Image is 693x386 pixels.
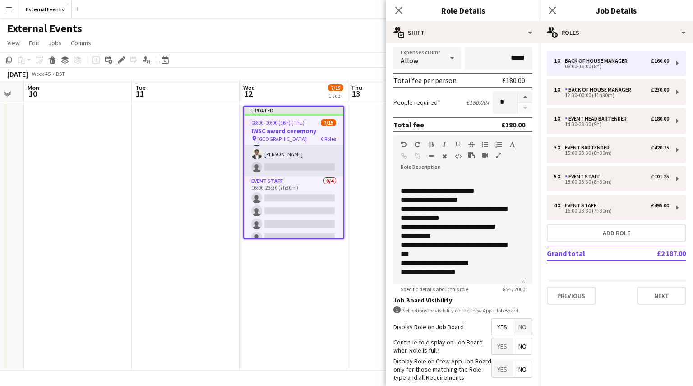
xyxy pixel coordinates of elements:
button: Clear Formatting [441,153,448,160]
button: Insert video [482,152,488,159]
span: No [513,338,532,354]
span: Tue [135,84,146,92]
button: Ordered List [495,141,502,148]
span: Yes [492,338,513,354]
button: External Events [18,0,72,18]
div: £230.00 [651,87,669,93]
div: 15:00-23:30 (8h30m) [554,180,669,184]
button: Redo [414,141,420,148]
span: 854 / 2000 [495,286,532,293]
span: Wed [243,84,255,92]
div: £495.00 [651,202,669,209]
h3: Job Details [540,5,693,16]
div: Back of house manager [565,87,635,93]
div: 1 Job [328,92,343,99]
a: Comms [67,37,95,49]
span: Yes [492,319,513,335]
span: View [7,39,20,47]
span: Jobs [48,39,62,47]
div: Back of house manager [565,58,631,64]
app-card-role: Event staff0/416:00-23:30 (7h30m) [244,176,343,246]
span: 12 [242,88,255,99]
span: Comms [71,39,91,47]
button: Underline [455,141,461,148]
span: Mon [28,84,39,92]
span: Allow [401,56,418,65]
a: Jobs [45,37,65,49]
span: 11 [134,88,146,99]
label: Display Role on Crew App Job Board only for those matching the Role type and all Requirements [393,357,491,382]
div: 16:00-23:30 (7h30m) [554,209,669,213]
a: View [4,37,23,49]
div: 1 x [554,116,565,122]
span: 10 [26,88,39,99]
button: Bold [428,141,434,148]
div: Total fee [393,120,424,129]
span: Yes [492,361,513,377]
button: Undo [401,141,407,148]
div: 14:30-23:30 (9h) [554,122,669,126]
div: 5 x [554,173,565,180]
div: £180.00 [502,76,525,85]
span: No [513,319,532,335]
div: BST [56,70,65,77]
div: £160.00 [651,58,669,64]
div: [DATE] [7,70,28,79]
button: Strikethrough [468,141,475,148]
div: Event head Bartender [565,116,630,122]
div: Roles [540,22,693,43]
button: Increase [518,91,532,103]
div: 4 x [554,202,565,209]
button: Paste as plain text [468,152,475,159]
div: 1 x [554,58,565,64]
h3: Job Board Visibility [393,296,532,304]
div: £701.25 [651,173,669,180]
div: £420.75 [651,144,669,151]
div: Event bartender [565,144,613,151]
span: Edit [29,39,39,47]
div: £180.00 x [466,98,489,107]
div: Event staff [565,173,604,180]
button: Previous [547,287,596,305]
span: 7/15 [321,119,336,126]
a: Edit [25,37,43,49]
h3: Role Details [386,5,540,16]
button: Next [637,287,686,305]
button: HTML Code [455,153,461,160]
span: No [513,361,532,377]
span: Week 45 [30,70,52,77]
div: £180.00 [651,116,669,122]
h1: External Events [7,22,82,35]
h3: IWSC award ceremony [244,127,343,135]
label: Display Role on Job Board [393,323,464,331]
div: Event staff [565,202,600,209]
app-job-card: Updated08:00-00:00 (16h) (Thu)7/15IWSC award ceremony [GEOGRAPHIC_DATA]6 Roles[PERSON_NAME] de [P... [243,106,344,239]
span: 7/15 [328,84,343,91]
span: 08:00-00:00 (16h) (Thu) [251,119,305,126]
span: Thu [351,84,362,92]
button: Text Color [509,141,515,148]
div: Set options for visibility on the Crew App’s Job Board [393,306,532,315]
button: Fullscreen [495,152,502,159]
button: Unordered List [482,141,488,148]
button: Horizontal Line [428,153,434,160]
td: Grand total [547,246,629,260]
label: People required [393,98,440,107]
button: Add role [547,224,686,242]
span: 6 Roles [321,135,336,142]
div: 12:30-00:00 (11h30m) [554,93,669,98]
div: Shift [386,22,540,43]
div: 1 x [554,87,565,93]
div: £180.00 [501,120,525,129]
div: 15:00-23:30 (8h30m) [554,151,669,155]
label: Continue to display on Job Board when Role is full? [393,338,491,354]
span: [GEOGRAPHIC_DATA] [257,135,307,142]
div: Updated [244,107,343,114]
button: Italic [441,141,448,148]
span: 13 [350,88,362,99]
span: Specific details about this role [393,286,476,293]
div: 08:00-16:00 (8h) [554,64,669,69]
div: 3 x [554,144,565,151]
td: £2 187.00 [629,246,686,260]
